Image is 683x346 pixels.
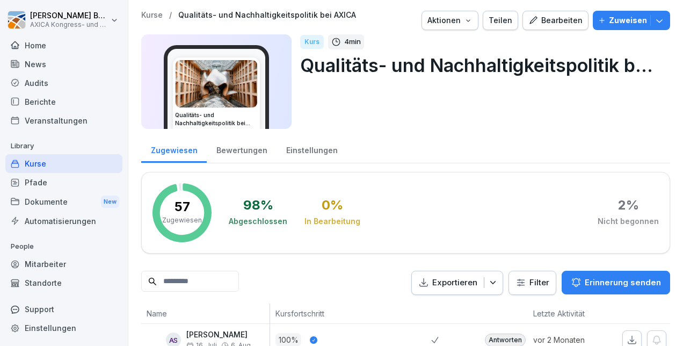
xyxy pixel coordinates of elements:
button: Aktionen [422,11,478,30]
a: Zugewiesen [141,135,207,163]
div: Bearbeiten [528,15,583,26]
img: r1d5yf18y2brqtocaitpazkm.png [176,60,257,107]
p: vor 2 Monaten [533,334,608,345]
p: [PERSON_NAME] Buttgereit [30,11,108,20]
div: In Bearbeitung [304,216,360,227]
a: Standorte [5,273,122,292]
div: Teilen [489,15,512,26]
a: Audits [5,74,122,92]
a: News [5,55,122,74]
a: Pfade [5,173,122,192]
div: 2 % [618,199,639,212]
div: New [101,196,119,208]
div: 0 % [322,199,343,212]
div: Dokumente [5,192,122,212]
div: Nicht begonnen [598,216,659,227]
button: Exportieren [411,271,503,295]
p: Zugewiesen [162,215,202,225]
a: Veranstaltungen [5,111,122,130]
a: Automatisierungen [5,212,122,230]
button: Filter [509,271,556,294]
a: DokumenteNew [5,192,122,212]
p: Name [147,308,264,319]
p: [PERSON_NAME] [186,330,252,340]
a: Bewertungen [207,135,277,163]
p: Library [5,138,122,155]
p: / [169,11,172,20]
button: Bearbeiten [522,11,588,30]
p: Letzte Aktivität [533,308,603,319]
p: 57 [175,200,190,213]
p: Exportieren [432,277,477,289]
div: Filter [515,277,549,288]
div: 98 % [243,199,273,212]
p: Zuweisen [609,15,647,26]
a: Einstellungen [277,135,347,163]
p: People [5,238,122,255]
button: Teilen [483,11,518,30]
p: AXICA Kongress- und Tagungszentrum Pariser Platz 3 GmbH [30,21,108,28]
a: Einstellungen [5,319,122,337]
a: Kurse [5,154,122,173]
div: Abgeschlossen [229,216,287,227]
a: Qualitäts- und Nachhaltigkeitspolitik bei AXICA [178,11,356,20]
div: Aktionen [427,15,473,26]
div: Kurs [300,35,324,49]
p: 4 min [344,37,361,47]
a: Berichte [5,92,122,111]
a: Home [5,36,122,55]
div: Support [5,300,122,319]
button: Erinnerung senden [562,271,670,294]
h3: Qualitäts- und Nachhaltigkeitspolitik bei AXICA [175,111,258,127]
p: Kursfortschritt [275,308,426,319]
button: Zuweisen [593,11,670,30]
a: Mitarbeiter [5,255,122,273]
a: Kurse [141,11,163,20]
p: Qualitäts- und Nachhaltigkeitspolitik bei AXICA [300,52,662,79]
p: Erinnerung senden [585,277,661,289]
